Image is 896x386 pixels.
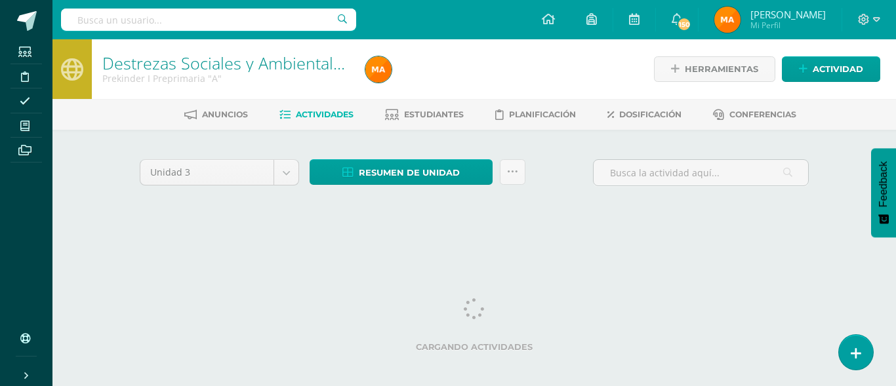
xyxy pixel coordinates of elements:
a: Anuncios [184,104,248,125]
a: Resumen de unidad [310,159,493,185]
span: Herramientas [685,57,758,81]
span: Dosificación [619,109,682,119]
a: Planificación [495,104,576,125]
a: Destrezas Sociales y Ambientales [102,52,350,74]
a: Actividad [782,56,880,82]
a: Unidad 3 [140,160,298,185]
span: Actividades [296,109,354,119]
a: Dosificación [607,104,682,125]
span: Actividad [813,57,863,81]
a: Herramientas [654,56,775,82]
a: Actividades [279,104,354,125]
input: Busca la actividad aquí... [594,160,808,185]
span: Resumen de unidad [359,161,460,185]
img: 457669d3d2726916090ab4ac0b5a95ca.png [365,56,392,83]
span: Anuncios [202,109,248,119]
span: [PERSON_NAME] [750,8,826,21]
span: Estudiantes [404,109,464,119]
span: 150 [677,17,691,31]
a: Conferencias [713,104,796,125]
a: Estudiantes [385,104,464,125]
span: Unidad 3 [150,160,264,185]
span: Conferencias [729,109,796,119]
label: Cargando actividades [140,342,809,352]
button: Feedback - Mostrar encuesta [871,148,896,237]
input: Busca un usuario... [61,9,356,31]
img: 457669d3d2726916090ab4ac0b5a95ca.png [714,7,741,33]
span: Planificación [509,109,576,119]
span: Feedback [878,161,889,207]
div: Prekinder I Preprimaria 'A' [102,72,350,85]
h1: Destrezas Sociales y Ambientales [102,54,350,72]
span: Mi Perfil [750,20,826,31]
